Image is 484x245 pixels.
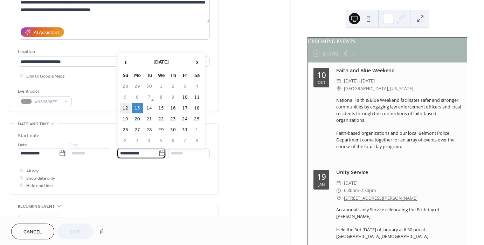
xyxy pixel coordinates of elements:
[344,179,358,187] span: [DATE]
[120,92,131,102] td: 5
[120,136,131,146] td: 2
[191,114,202,124] td: 25
[179,92,191,102] td: 10
[155,125,167,135] td: 29
[344,194,417,202] a: [STREET_ADDRESS][PERSON_NAME]
[120,55,131,69] span: ‹
[179,125,191,135] td: 31
[155,114,167,124] td: 22
[191,136,202,146] td: 8
[191,81,202,92] td: 4
[167,92,179,102] td: 9
[132,136,143,146] td: 3
[34,29,59,37] div: AI Assistant
[144,71,155,81] th: Tu
[191,103,202,113] td: 18
[132,125,143,135] td: 27
[344,85,413,92] a: [GEOGRAPHIC_DATA], [US_STATE]
[336,67,461,74] div: Faith and Blue Weekend
[167,136,179,146] td: 6
[18,203,55,210] span: Recurring event
[120,71,131,81] th: Su
[132,103,143,113] td: 13
[132,71,143,81] th: Mo
[132,92,143,102] td: 6
[336,194,341,202] div: ​
[69,141,78,149] span: Time
[11,224,54,239] button: Cancel
[317,173,326,181] div: 19
[179,114,191,124] td: 24
[168,141,178,149] span: Time
[132,114,143,124] td: 20
[120,103,131,113] td: 12
[18,88,70,95] div: Event color
[18,48,208,55] div: Location
[336,168,461,176] div: Unity Service
[191,92,202,102] td: 11
[155,92,167,102] td: 8
[144,81,155,92] td: 30
[144,136,155,146] td: 4
[155,103,167,113] td: 15
[21,27,64,37] button: AI Assistant
[26,73,65,80] span: Link to Google Maps
[167,114,179,124] td: 23
[336,85,341,92] div: ​
[308,38,467,45] div: UPCOMING EVENTS
[23,229,42,236] span: Cancel
[359,187,361,194] span: -
[167,71,179,81] th: Th
[18,141,27,149] span: Date
[336,179,341,187] div: ​
[336,77,341,85] div: ​
[179,71,191,81] th: Fr
[26,175,55,182] span: Show date only
[120,125,131,135] td: 26
[132,81,143,92] td: 29
[18,120,49,128] span: Date and time
[179,136,191,146] td: 7
[144,114,155,124] td: 21
[155,136,167,146] td: 5
[26,167,39,175] span: All day
[179,81,191,92] td: 3
[155,81,167,92] td: 1
[18,132,40,140] div: Start date
[336,187,341,194] div: ​
[191,125,202,135] td: 1
[336,97,461,157] div: National Faith & Blue Weekend facilitates safer and stronger communities by engaging law enforcem...
[35,98,61,106] span: #9B9B9BFF
[144,125,155,135] td: 28
[192,55,202,69] span: ›
[167,103,179,113] td: 16
[318,183,325,186] div: Jan
[167,125,179,135] td: 30
[179,103,191,113] td: 17
[318,80,325,84] div: Oct
[144,103,155,113] td: 14
[120,114,131,124] td: 19
[132,55,191,70] th: [DATE]
[120,81,131,92] td: 28
[21,217,47,225] span: Do not repeat
[344,77,375,85] span: [DATE] - [DATE]
[167,81,179,92] td: 2
[317,71,326,79] div: 10
[191,71,202,81] th: Sa
[155,71,167,81] th: We
[361,187,376,194] span: 7:30pm
[144,92,155,102] td: 7
[26,182,53,190] span: Hide end time
[344,187,359,194] span: 6:30pm
[336,207,461,240] div: An annual Unity Service celebrating the Birthday of [PERSON_NAME] Held the 3rd [DATE] of January ...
